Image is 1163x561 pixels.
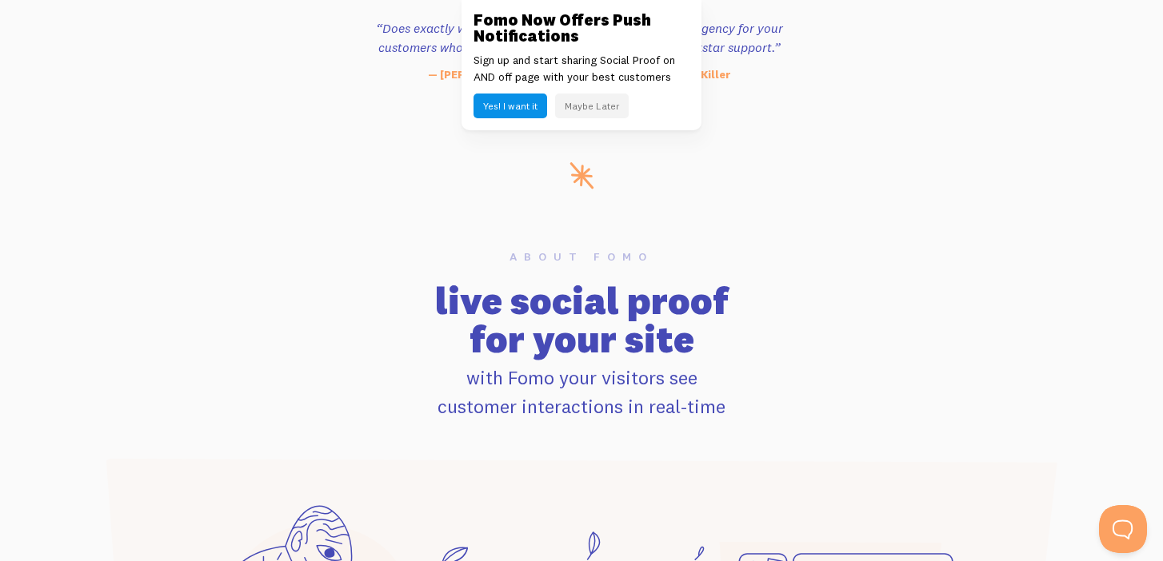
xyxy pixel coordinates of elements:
[362,66,798,83] p: — [PERSON_NAME], founder at [PERSON_NAME] a Killer
[362,18,798,57] h3: “Does exactly what it's supposed to -- drives a sense of urgency for your customers who will feel...
[555,93,629,118] button: Maybe Later
[474,12,689,44] h3: Fomo Now Offers Push Notifications
[474,93,547,118] button: Yes! I want it
[106,363,1057,420] p: with Fomo your visitors see customer interactions in real-time
[474,52,689,86] p: Sign up and start sharing Social Proof on AND off page with your best customers
[106,251,1057,262] h6: About Fomo
[106,281,1057,358] h2: live social proof for your site
[1099,505,1147,553] iframe: Help Scout Beacon - Open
